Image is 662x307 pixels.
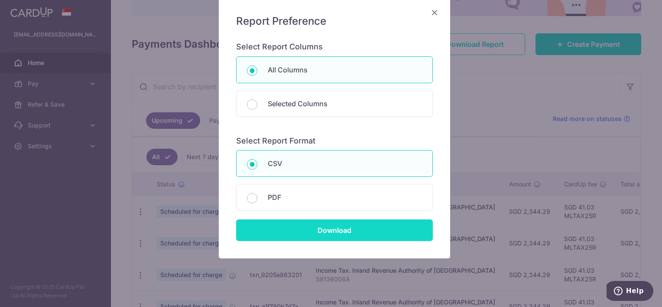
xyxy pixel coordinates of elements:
p: PDF [268,192,422,202]
p: Selected Columns [268,98,422,109]
button: Close [429,7,440,18]
h6: Select Report Columns [236,42,433,52]
p: CSV [268,158,422,169]
h6: Select Report Format [236,136,433,146]
input: Download [236,219,433,241]
p: All Columns [268,65,422,75]
iframe: Opens a widget where you can find more information [607,281,653,303]
h5: Report Preference [236,14,433,28]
